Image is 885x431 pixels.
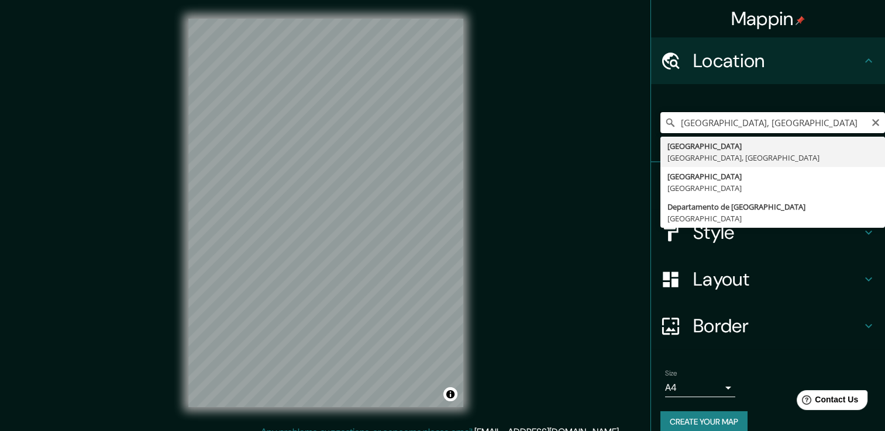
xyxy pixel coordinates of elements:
button: Clear [871,116,880,127]
img: pin-icon.png [796,16,805,25]
h4: Location [693,49,862,72]
canvas: Map [188,19,463,407]
div: Style [651,209,885,256]
div: Layout [651,256,885,303]
input: Pick your city or area [660,112,885,133]
div: Departamento de [GEOGRAPHIC_DATA] [667,201,878,213]
div: [GEOGRAPHIC_DATA] [667,213,878,224]
iframe: Help widget launcher [781,385,872,418]
div: [GEOGRAPHIC_DATA] [667,140,878,152]
div: Location [651,37,885,84]
h4: Border [693,314,862,338]
div: [GEOGRAPHIC_DATA] [667,182,878,194]
button: Toggle attribution [443,387,457,401]
div: [GEOGRAPHIC_DATA], [GEOGRAPHIC_DATA] [667,152,878,164]
h4: Mappin [731,7,805,30]
h4: Layout [693,267,862,291]
div: [GEOGRAPHIC_DATA] [667,171,878,182]
div: Border [651,303,885,349]
div: Pins [651,162,885,209]
label: Size [665,369,677,378]
div: A4 [665,378,735,397]
h4: Style [693,221,862,244]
